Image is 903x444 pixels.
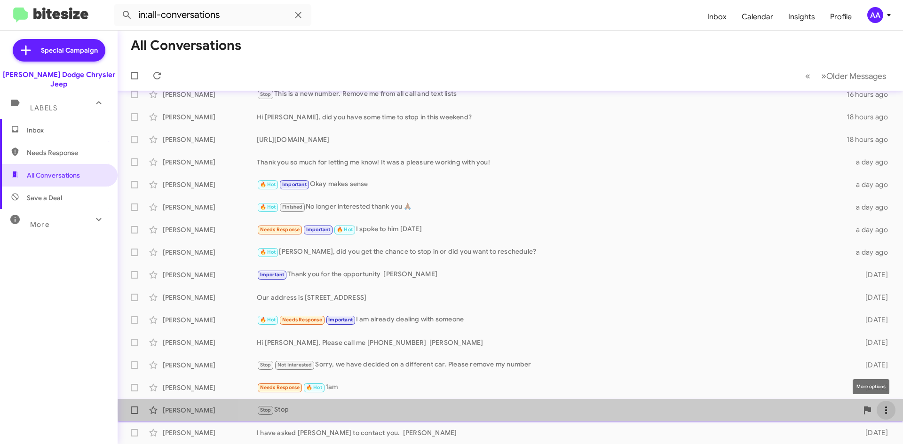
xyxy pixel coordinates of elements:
span: Stop [260,91,271,97]
span: Older Messages [826,71,886,81]
div: [PERSON_NAME] [163,225,257,234]
span: Important [260,272,285,278]
div: Sorry, we have decided on a different car. Please remove my number [257,359,850,370]
span: Stop [260,362,271,368]
div: [PERSON_NAME] [163,270,257,280]
div: [PERSON_NAME] [163,203,257,212]
div: Our address is [STREET_ADDRESS] [257,293,850,302]
div: a day ago [850,248,895,257]
div: 18 hours ago [847,112,895,122]
div: This is a new number. Remove me from all call and text lists [257,89,847,100]
div: AA [867,7,883,23]
div: [URL][DOMAIN_NAME] [257,135,847,144]
span: Important [282,181,307,187]
div: Okay makes sense [257,179,850,190]
span: Needs Response [260,384,300,390]
div: [PERSON_NAME] [163,135,257,144]
span: Not Interested [277,362,312,368]
div: [PERSON_NAME] [163,157,257,167]
div: [PERSON_NAME] [163,293,257,302]
div: [PERSON_NAME] [163,383,257,392]
span: Inbox [27,125,107,135]
button: AA [859,7,893,23]
span: Special Campaign [41,46,98,55]
div: [PERSON_NAME] [163,360,257,370]
span: 🔥 Hot [337,226,353,233]
div: More options [853,379,889,394]
div: [PERSON_NAME] [163,428,257,437]
a: Profile [823,3,859,31]
div: Stop [257,405,858,415]
span: 🔥 Hot [306,384,322,390]
div: [PERSON_NAME] [163,248,257,257]
div: [DATE] [850,293,895,302]
div: [PERSON_NAME], did you get the chance to stop in or did you want to reschedule? [257,247,850,257]
span: Labels [30,104,57,112]
span: 🔥 Hot [260,181,276,187]
span: Save a Deal [27,193,62,203]
span: More [30,220,49,229]
div: [PERSON_NAME] [163,405,257,415]
div: [PERSON_NAME] [163,112,257,122]
span: Needs Response [282,317,322,323]
span: 🔥 Hot [260,204,276,210]
div: [PERSON_NAME] [163,315,257,325]
div: 1am [257,382,850,393]
a: Insights [781,3,823,31]
h1: All Conversations [131,38,241,53]
a: Inbox [700,3,734,31]
span: 🔥 Hot [260,317,276,323]
div: [PERSON_NAME] [163,338,257,347]
span: Needs Response [260,226,300,233]
div: [PERSON_NAME] [163,180,257,189]
div: 16 hours ago [847,90,895,99]
div: I spoke to him [DATE] [257,224,850,235]
div: Hi [PERSON_NAME], did you have some time to stop in this weekend? [257,112,847,122]
div: [DATE] [850,270,895,280]
div: a day ago [850,203,895,212]
span: 🔥 Hot [260,249,276,255]
div: a day ago [850,225,895,234]
div: Thank you so much for letting me know! It was a pleasure working with you! [257,157,850,167]
div: I have asked [PERSON_NAME] to contact you. [PERSON_NAME] [257,428,850,437]
nav: Page navigation example [800,66,892,86]
div: [DATE] [850,315,895,325]
div: [DATE] [850,428,895,437]
span: Stop [260,407,271,413]
button: Next [816,66,892,86]
div: I am already dealing with someone [257,314,850,325]
a: Special Campaign [13,39,105,62]
div: Thank you for the opportunity [PERSON_NAME] [257,269,850,280]
div: [PERSON_NAME] [163,90,257,99]
div: 18 hours ago [847,135,895,144]
div: [DATE] [850,338,895,347]
div: a day ago [850,180,895,189]
button: Previous [800,66,816,86]
span: Important [328,317,353,323]
div: a day ago [850,157,895,167]
span: Needs Response [27,148,107,157]
span: » [821,70,826,82]
div: No longer interested thank you 🙏🏾 [257,202,850,212]
a: Calendar [734,3,781,31]
div: Hi [PERSON_NAME], Please call me [PHONE_NUMBER] [PERSON_NAME] [257,338,850,347]
input: Search [114,4,311,26]
span: Finished [282,204,303,210]
span: « [805,70,810,82]
span: All Conversations [27,171,80,180]
span: Important [306,226,331,233]
div: [DATE] [850,360,895,370]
